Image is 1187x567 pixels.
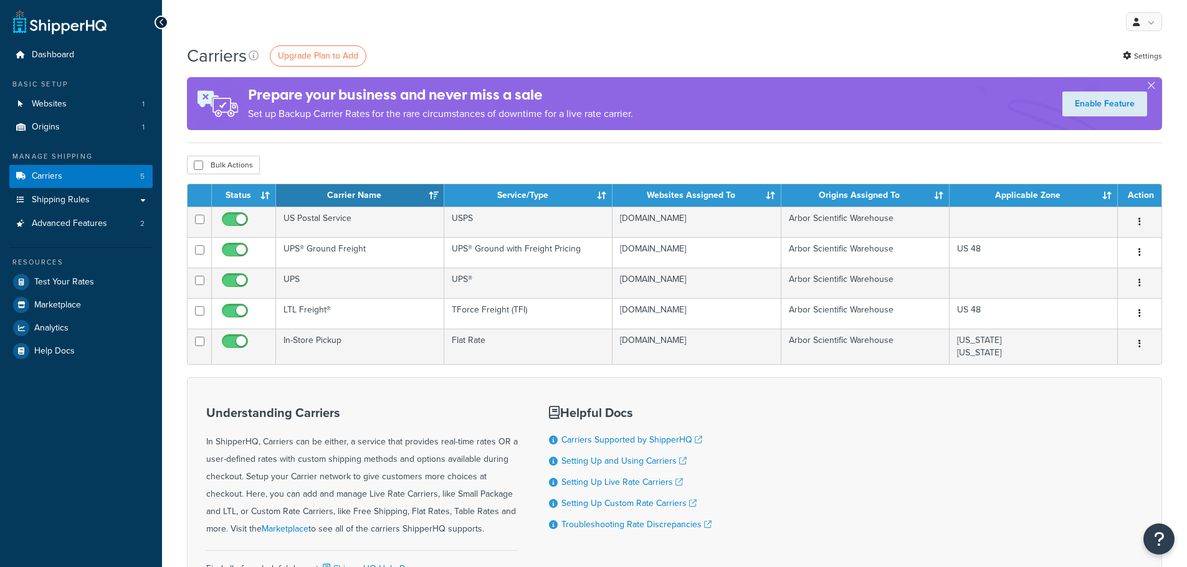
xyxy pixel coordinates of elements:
[561,476,683,489] a: Setting Up Live Rate Carriers
[276,329,444,364] td: In-Store Pickup
[187,156,260,174] button: Bulk Actions
[9,151,153,162] div: Manage Shipping
[32,195,90,205] span: Shipping Rules
[140,218,145,229] span: 2
[561,497,697,510] a: Setting Up Custom Rate Carriers
[34,346,75,357] span: Help Docs
[142,99,145,110] span: 1
[444,298,613,329] td: TForce Freight (TFI)
[9,93,153,116] a: Websites 1
[781,329,950,364] td: Arbor Scientific Warehouse
[34,300,81,311] span: Marketplace
[32,218,107,229] span: Advanced Features
[444,207,613,237] td: USPS
[9,257,153,268] div: Resources
[781,268,950,298] td: Arbor Scientific Warehouse
[444,184,613,207] th: Service/Type: activate to sort column ascending
[561,518,712,531] a: Troubleshooting Rate Discrepancies
[444,268,613,298] td: UPS®
[1118,184,1161,207] th: Action
[781,298,950,329] td: Arbor Scientific Warehouse
[9,165,153,188] li: Carriers
[276,207,444,237] td: US Postal Service
[248,105,633,123] p: Set up Backup Carrier Rates for the rare circumstances of downtime for a live rate carrier.
[9,189,153,212] a: Shipping Rules
[9,340,153,362] a: Help Docs
[1123,47,1162,65] a: Settings
[9,294,153,316] a: Marketplace
[206,406,518,538] div: In ShipperHQ, Carriers can be either, a service that provides real-time rates OR a user-defined r...
[561,433,702,446] a: Carriers Supported by ShipperHQ
[32,50,74,60] span: Dashboard
[9,212,153,235] li: Advanced Features
[187,44,247,68] h1: Carriers
[950,329,1118,364] td: [US_STATE] [US_STATE]
[32,122,60,133] span: Origins
[613,207,781,237] td: [DOMAIN_NAME]
[276,298,444,329] td: LTL Freight®
[613,329,781,364] td: [DOMAIN_NAME]
[1062,91,1147,116] a: Enable Feature
[781,184,950,207] th: Origins Assigned To: activate to sort column ascending
[950,237,1118,268] td: US 48
[9,93,153,116] li: Websites
[613,298,781,329] td: [DOMAIN_NAME]
[9,271,153,293] a: Test Your Rates
[262,522,308,535] a: Marketplace
[34,277,94,288] span: Test Your Rates
[9,165,153,188] a: Carriers 5
[549,406,712,419] h3: Helpful Docs
[9,79,153,90] div: Basic Setup
[613,184,781,207] th: Websites Assigned To: activate to sort column ascending
[32,171,62,182] span: Carriers
[142,122,145,133] span: 1
[613,237,781,268] td: [DOMAIN_NAME]
[212,184,276,207] th: Status: activate to sort column ascending
[278,49,358,62] span: Upgrade Plan to Add
[444,237,613,268] td: UPS® Ground with Freight Pricing
[276,237,444,268] td: UPS® Ground Freight
[13,9,107,34] a: ShipperHQ Home
[270,45,366,67] a: Upgrade Plan to Add
[561,454,687,467] a: Setting Up and Using Carriers
[206,406,518,419] h3: Understanding Carriers
[248,85,633,105] h4: Prepare your business and never miss a sale
[950,184,1118,207] th: Applicable Zone: activate to sort column ascending
[9,212,153,235] a: Advanced Features 2
[9,116,153,139] li: Origins
[276,268,444,298] td: UPS
[187,77,248,130] img: ad-rules-rateshop-fe6ec290ccb7230408bd80ed9643f0289d75e0ffd9eb532fc0e269fcd187b520.png
[9,44,153,67] a: Dashboard
[950,298,1118,329] td: US 48
[9,116,153,139] a: Origins 1
[444,329,613,364] td: Flat Rate
[9,317,153,339] a: Analytics
[613,268,781,298] td: [DOMAIN_NAME]
[34,323,69,334] span: Analytics
[140,171,145,182] span: 5
[781,237,950,268] td: Arbor Scientific Warehouse
[32,99,67,110] span: Websites
[781,207,950,237] td: Arbor Scientific Warehouse
[1143,523,1175,555] button: Open Resource Center
[276,184,444,207] th: Carrier Name: activate to sort column ascending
